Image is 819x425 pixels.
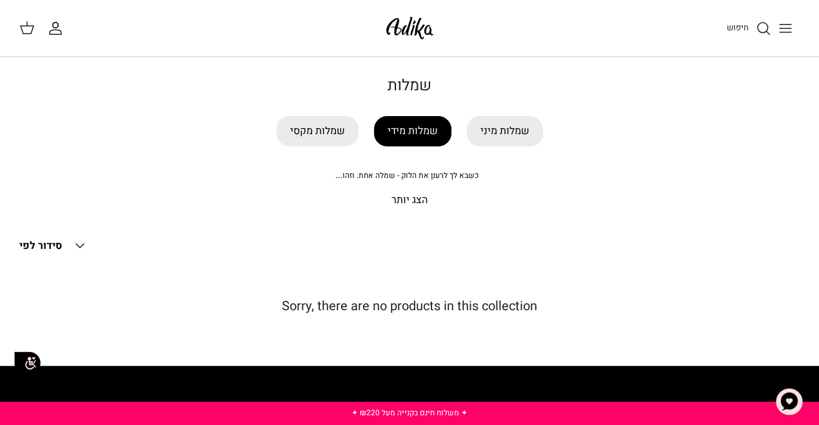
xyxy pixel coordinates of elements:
[382,13,437,43] img: Adika IL
[19,232,88,260] button: סידור לפי
[19,238,62,253] span: סידור לפי
[10,345,45,381] img: accessibility_icon02.svg
[351,407,468,419] a: ✦ משלוח חינם בקנייה מעל ₪220 ✦
[19,77,800,95] h1: שמלות
[277,116,359,146] a: שמלות מקסי
[19,299,800,314] h5: Sorry, there are no products in this collection
[374,116,451,146] a: שמלות מידי
[770,382,809,421] button: צ'אט
[467,116,543,146] a: שמלות מיני
[335,170,479,181] span: כשבא לך לרענן את הלוק - שמלה אחת. וזהו.
[48,21,68,36] a: החשבון שלי
[727,21,749,34] span: חיפוש
[19,192,800,209] p: הצג יותר
[727,21,771,36] a: חיפוש
[771,14,800,43] button: Toggle menu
